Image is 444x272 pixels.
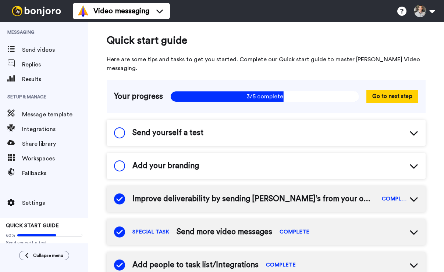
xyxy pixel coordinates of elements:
[19,251,69,260] button: Collapse menu
[6,223,59,228] span: QUICK START GUIDE
[22,75,88,84] span: Results
[366,90,418,103] button: Go to next step
[114,91,163,102] span: Your progress
[22,110,88,119] span: Message template
[22,139,88,148] span: Share library
[132,260,259,271] span: Add people to task list/Integrations
[107,55,426,73] span: Here are some tips and tasks to get you started. Complete our Quick start guide to master [PERSON...
[132,160,199,171] span: Add your branding
[170,91,359,102] span: 3/5 complete
[22,60,88,69] span: Replies
[132,127,203,138] span: Send yourself a test
[9,6,64,16] img: bj-logo-header-white.svg
[22,46,88,54] span: Send videos
[280,228,309,236] span: COMPLETE
[266,261,296,269] span: COMPLETE
[93,6,149,16] span: Video messaging
[132,228,169,236] span: SPECIAL TASK
[177,226,272,237] span: Send more video messages
[132,193,374,204] span: Improve deliverability by sending [PERSON_NAME]’s from your own email
[33,253,63,258] span: Collapse menu
[382,195,409,203] span: COMPLETE
[6,240,82,246] span: Send yourself a test
[22,199,88,207] span: Settings
[22,169,88,178] span: Fallbacks
[22,154,88,163] span: Workspaces
[6,232,15,238] span: 60%
[22,125,88,134] span: Integrations
[77,5,89,17] img: vm-color.svg
[107,33,426,48] span: Quick start guide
